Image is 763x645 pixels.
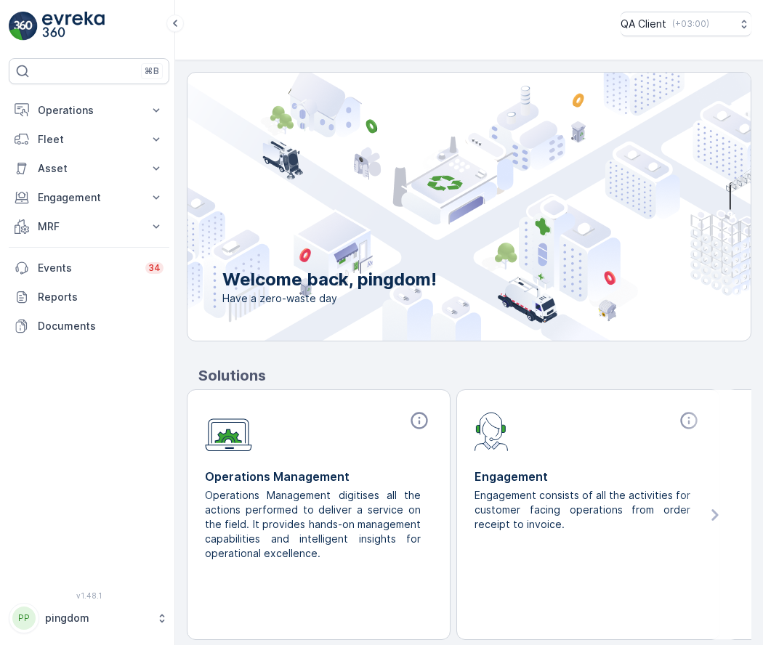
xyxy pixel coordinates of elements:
[9,312,169,341] a: Documents
[9,96,169,125] button: Operations
[12,607,36,630] div: PP
[621,17,666,31] p: QA Client
[38,190,140,205] p: Engagement
[45,611,149,625] p: pingdom
[205,410,252,452] img: module-icon
[205,488,421,561] p: Operations Management digitises all the actions performed to deliver a service on the field. It p...
[672,18,709,30] p: ( +03:00 )
[38,161,140,176] p: Asset
[38,219,140,234] p: MRF
[9,12,38,41] img: logo
[9,603,169,633] button: PPpingdom
[222,268,437,291] p: Welcome back, pingdom!
[621,12,751,36] button: QA Client(+03:00)
[198,365,751,386] p: Solutions
[42,12,105,41] img: logo_light-DOdMpM7g.png
[38,290,163,304] p: Reports
[38,103,140,118] p: Operations
[9,591,169,600] span: v 1.48.1
[475,468,702,485] p: Engagement
[9,212,169,241] button: MRF
[9,283,169,312] a: Reports
[38,132,140,147] p: Fleet
[38,319,163,333] p: Documents
[222,291,437,306] span: Have a zero-waste day
[9,125,169,154] button: Fleet
[9,253,169,283] a: Events34
[9,183,169,212] button: Engagement
[9,154,169,183] button: Asset
[38,261,137,275] p: Events
[475,410,509,451] img: module-icon
[145,65,159,77] p: ⌘B
[205,468,432,485] p: Operations Management
[148,262,161,274] p: 34
[475,488,690,532] p: Engagement consists of all the activities for customer facing operations from order receipt to in...
[122,73,751,341] img: city illustration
